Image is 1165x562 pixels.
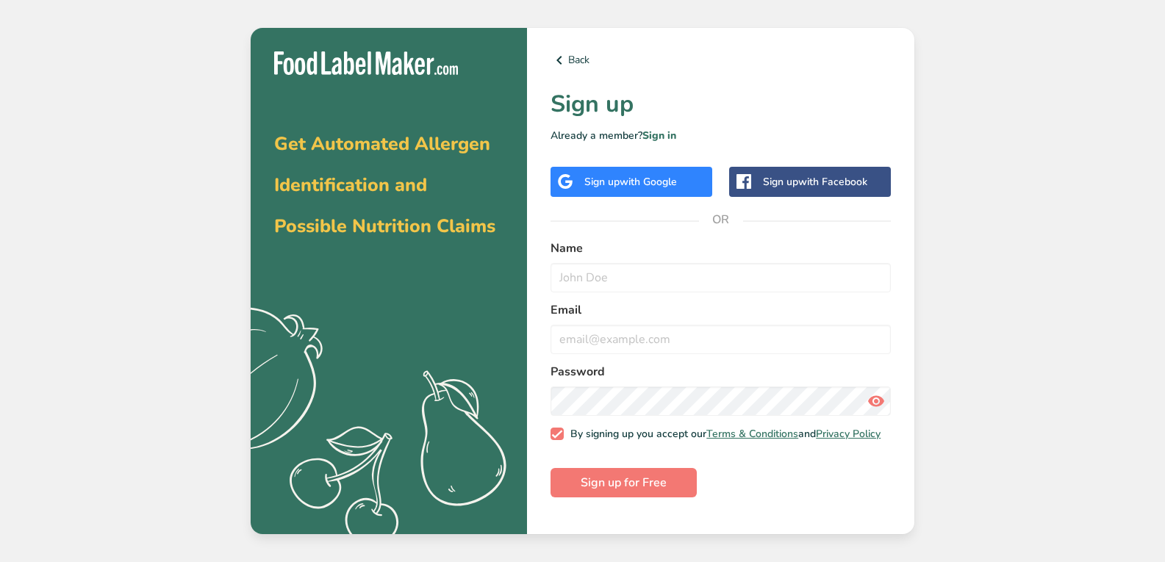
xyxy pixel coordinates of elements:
label: Email [551,301,891,319]
span: Get Automated Allergen Identification and Possible Nutrition Claims [274,132,495,239]
img: Food Label Maker [274,51,458,76]
span: By signing up you accept our and [564,428,881,441]
label: Password [551,363,891,381]
div: Sign up [763,174,867,190]
span: with Facebook [798,175,867,189]
a: Terms & Conditions [706,427,798,441]
p: Already a member? [551,128,891,143]
button: Sign up for Free [551,468,697,497]
label: Name [551,239,891,257]
span: OR [699,198,743,242]
span: Sign up for Free [581,474,667,491]
h1: Sign up [551,87,891,122]
span: with Google [620,175,677,189]
input: John Doe [551,263,891,292]
a: Privacy Policy [816,427,881,441]
input: email@example.com [551,325,891,354]
div: Sign up [584,174,677,190]
a: Back [551,51,891,69]
a: Sign in [642,129,676,143]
